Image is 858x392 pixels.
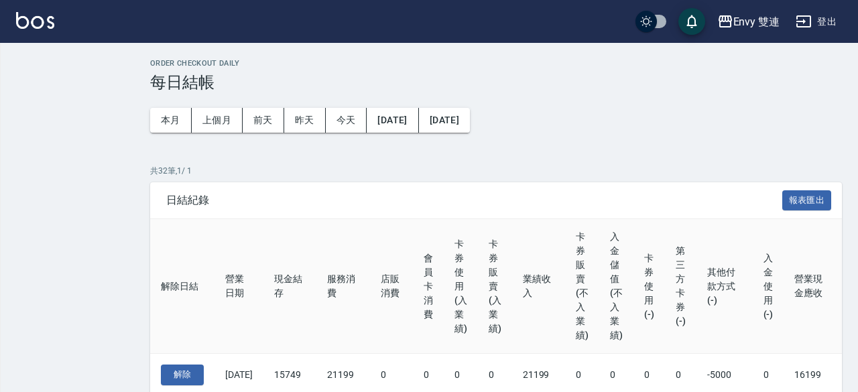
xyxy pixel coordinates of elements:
[512,219,566,354] th: 業績收入
[413,219,444,354] th: 會員卡消費
[150,59,842,68] h2: Order checkout daily
[599,219,633,354] th: 入金儲值(不入業績)
[284,108,326,133] button: 昨天
[150,219,214,354] th: 解除日結
[633,219,665,354] th: 卡券使用(-)
[243,108,284,133] button: 前天
[150,108,192,133] button: 本月
[678,8,705,35] button: save
[370,219,413,354] th: 店販消費
[166,194,782,207] span: 日結紀錄
[478,219,512,354] th: 卡券販賣(入業績)
[712,8,786,36] button: Envy 雙連
[784,219,837,354] th: 營業現金應收
[263,219,317,354] th: 現金結存
[316,219,370,354] th: 服務消費
[733,13,780,30] div: Envy 雙連
[150,165,842,177] p: 共 32 筆, 1 / 1
[16,12,54,29] img: Logo
[790,9,842,34] button: 登出
[444,219,478,354] th: 卡券使用(入業績)
[753,219,784,354] th: 入金使用(-)
[696,219,753,354] th: 其他付款方式(-)
[367,108,418,133] button: [DATE]
[665,219,696,354] th: 第三方卡券(-)
[161,365,204,385] button: 解除
[782,193,832,206] a: 報表匯出
[419,108,470,133] button: [DATE]
[782,190,832,211] button: 報表匯出
[565,219,599,354] th: 卡券販賣(不入業績)
[214,219,263,354] th: 營業日期
[326,108,367,133] button: 今天
[192,108,243,133] button: 上個月
[150,73,842,92] h3: 每日結帳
